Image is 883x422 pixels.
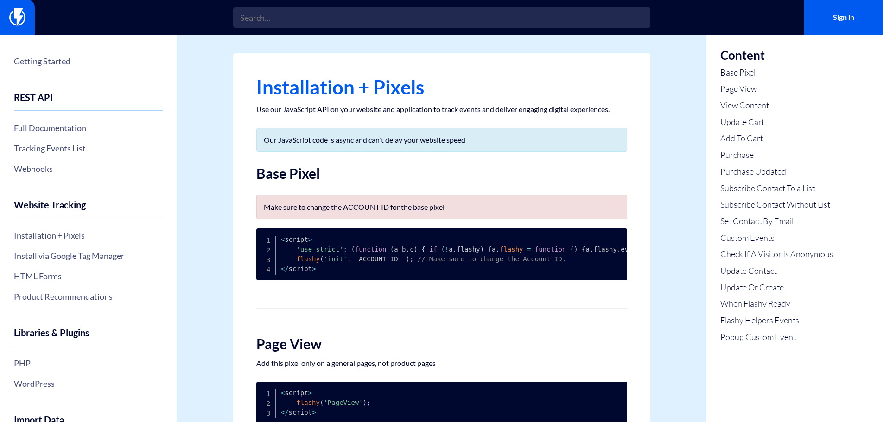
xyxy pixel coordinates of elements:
[720,282,833,294] a: Update Or Create
[281,389,371,416] code: script script
[324,255,347,263] span: 'init'
[570,246,574,253] span: (
[720,166,833,178] a: Purchase Updated
[363,399,367,406] span: )
[617,246,621,253] span: .
[312,409,316,416] span: >
[285,265,288,272] span: /
[413,246,417,253] span: )
[720,100,833,112] a: View Content
[14,268,163,284] a: HTML Forms
[14,355,163,371] a: PHP
[720,83,833,95] a: Page View
[390,246,394,253] span: (
[320,399,324,406] span: (
[410,255,413,263] span: ;
[720,265,833,277] a: Update Contact
[453,246,457,253] span: .
[406,246,410,253] span: ,
[406,255,409,263] span: )
[296,255,320,263] span: flashy
[347,255,351,263] span: ,
[720,149,833,161] a: Purchase
[281,236,285,243] span: <
[312,265,316,272] span: >
[445,246,449,253] span: !
[343,246,347,253] span: ;
[535,246,566,253] span: function
[480,246,484,253] span: )
[14,92,163,111] h4: REST API
[720,298,833,310] a: When Flashy Ready
[233,7,650,28] input: Search...
[308,389,312,397] span: >
[285,409,288,416] span: /
[14,328,163,346] h4: Libraries & Plugins
[256,105,627,114] p: Use our JavaScript API on your website and application to track events and deliver engaging digit...
[421,246,425,253] span: {
[418,255,566,263] span: // Make sure to change the Account ID.
[14,140,163,156] a: Tracking Events List
[720,183,833,195] a: Subscribe Contact To a List
[720,67,833,79] a: Base Pixel
[441,246,445,253] span: (
[720,331,833,343] a: Popup Custom Event
[256,359,627,368] p: Add this pixel only on a general pages, not product pages
[264,135,620,145] p: Our JavaScript code is async and can't delay your website speed
[720,232,833,244] a: Custom Events
[429,246,437,253] span: if
[14,248,163,264] a: Install via Google Tag Manager
[355,246,386,253] span: function
[14,161,163,176] a: Webhooks
[14,53,163,69] a: Getting Started
[488,246,492,253] span: {
[720,116,833,128] a: Update Cart
[14,200,163,218] h4: Website Tracking
[720,315,833,327] a: Flashy Helpers Events
[351,246,355,253] span: (
[500,246,523,253] span: flashy
[296,246,343,253] span: 'use strict'
[14,227,163,243] a: Installation + Pixels
[308,236,312,243] span: >
[14,289,163,304] a: Product Recommendations
[720,248,833,260] a: Check If A Visitor Is Anonymous
[394,246,413,253] span: a b c
[14,120,163,136] a: Full Documentation
[720,49,833,62] h3: Content
[14,376,163,391] a: WordPress
[527,246,531,253] span: =
[496,246,500,253] span: .
[720,132,833,145] a: Add To Cart
[720,215,833,227] a: Set Contact By Email
[256,336,627,352] h2: Page View
[574,246,578,253] span: )
[398,246,402,253] span: ,
[320,255,324,263] span: (
[256,166,627,181] h2: Base Pixel
[281,265,285,272] span: <
[590,246,593,253] span: .
[296,399,320,406] span: flashy
[281,389,285,397] span: <
[582,246,585,253] span: {
[367,399,370,406] span: ;
[720,199,833,211] a: Subscribe Contact Without List
[324,399,362,406] span: 'PageView'
[264,202,620,212] p: Make sure to change the ACCOUNT ID for the base pixel
[256,76,627,98] h1: Installation + Pixels
[281,409,285,416] span: <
